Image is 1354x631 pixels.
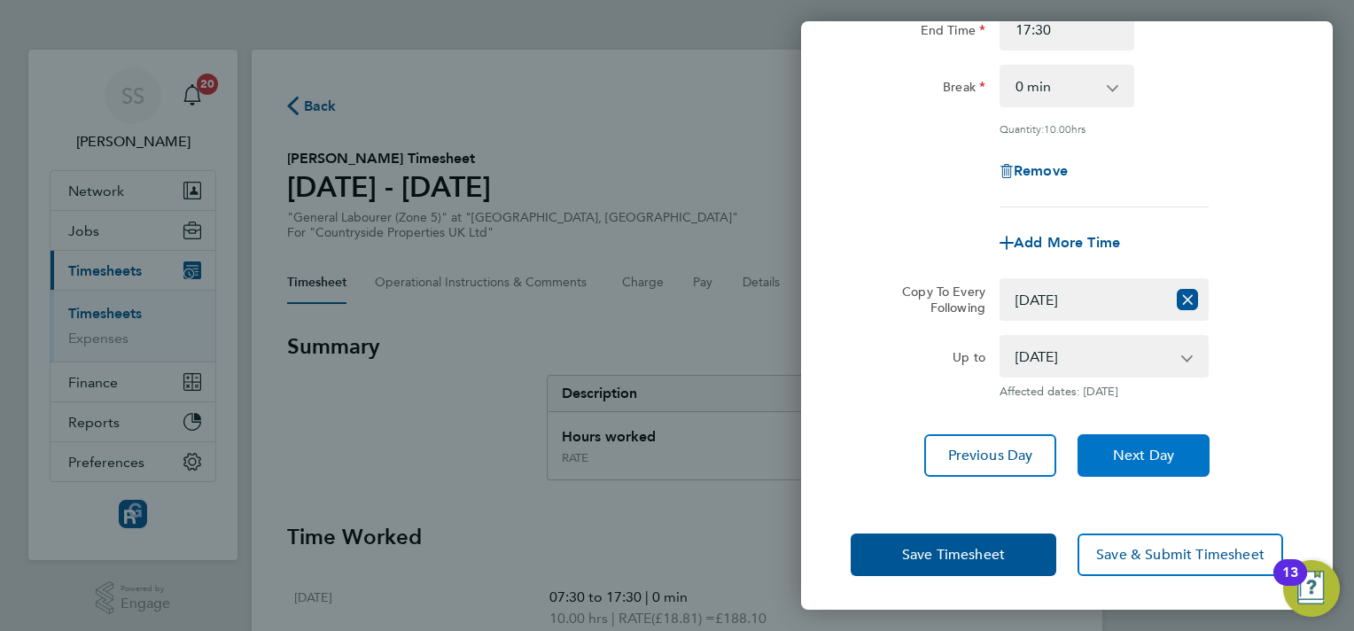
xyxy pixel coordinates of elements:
span: Save Timesheet [902,546,1005,564]
button: Open Resource Center, 13 new notifications [1283,560,1340,617]
button: Remove [1000,164,1068,178]
label: Copy To Every Following [888,284,985,315]
label: Break [943,79,985,100]
input: E.g. 18:00 [1000,8,1134,51]
div: Quantity: hrs [1000,121,1209,136]
button: Reset selection [1177,280,1198,319]
span: Affected dates: [DATE] [1000,385,1209,399]
button: Previous Day [924,434,1056,477]
div: 13 [1282,573,1298,596]
button: Save & Submit Timesheet [1078,534,1283,576]
button: Add More Time [1000,236,1120,250]
button: Save Timesheet [851,534,1056,576]
span: Previous Day [948,447,1033,464]
span: Save & Submit Timesheet [1096,546,1265,564]
span: 10.00 [1044,121,1071,136]
span: Add More Time [1014,234,1120,251]
button: Next Day [1078,434,1210,477]
span: Next Day [1113,447,1174,464]
label: End Time [921,22,985,43]
label: Up to [953,349,985,370]
span: Remove [1014,162,1068,179]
